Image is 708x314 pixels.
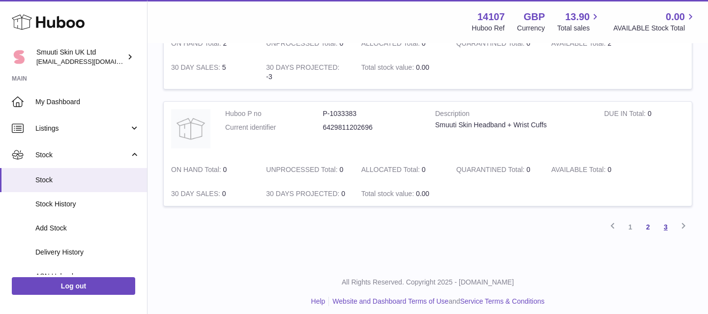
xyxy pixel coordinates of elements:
[544,31,639,56] td: 2
[35,224,140,233] span: Add Stock
[329,297,544,306] li: and
[613,10,696,33] a: 0.00 AVAILABLE Stock Total
[35,248,140,257] span: Delivery History
[354,31,449,56] td: 0
[456,39,527,50] strong: QUARANTINED Total
[155,278,700,287] p: All Rights Reserved. Copyright 2025 - [DOMAIN_NAME]
[171,166,223,176] strong: ON HAND Total
[171,109,210,148] img: product image
[613,24,696,33] span: AVAILABLE Stock Total
[35,272,140,281] span: ASN Uploads
[266,63,339,74] strong: 30 DAYS PROJECTED
[527,166,531,173] span: 0
[12,50,27,64] img: tomi@beautyko.fi
[164,182,259,206] td: 0
[354,158,449,182] td: 0
[323,109,421,118] dd: P-1033383
[657,218,675,236] a: 3
[557,24,601,33] span: Total sales
[12,277,135,295] a: Log out
[225,123,323,132] dt: Current identifier
[266,39,339,50] strong: UNPROCESSED Total
[604,110,648,120] strong: DUE IN Total
[472,24,505,33] div: Huboo Ref
[35,200,140,209] span: Stock History
[259,56,354,89] td: -3
[35,175,140,185] span: Stock
[517,24,545,33] div: Currency
[36,48,125,66] div: Smuuti Skin UK Ltd
[477,10,505,24] strong: 14107
[171,39,223,50] strong: ON HAND Total
[551,39,607,50] strong: AVAILABLE Total
[460,297,545,305] a: Service Terms & Conditions
[621,218,639,236] a: 1
[551,166,607,176] strong: AVAILABLE Total
[164,158,259,182] td: 0
[35,124,129,133] span: Listings
[323,123,421,132] dd: 6429811202696
[597,102,692,158] td: 0
[266,190,341,200] strong: 30 DAYS PROJECTED
[35,97,140,107] span: My Dashboard
[332,297,448,305] a: Website and Dashboard Terms of Use
[311,297,325,305] a: Help
[164,56,259,89] td: 5
[565,10,590,24] span: 13.90
[361,63,416,74] strong: Total stock value
[361,166,422,176] strong: ALLOCATED Total
[416,190,429,198] span: 0.00
[456,166,527,176] strong: QUARANTINED Total
[225,109,323,118] dt: Huboo P no
[544,158,639,182] td: 0
[266,166,339,176] strong: UNPROCESSED Total
[164,31,259,56] td: 2
[171,63,222,74] strong: 30 DAY SALES
[416,63,429,71] span: 0.00
[259,182,354,206] td: 0
[639,218,657,236] a: 2
[259,158,354,182] td: 0
[36,57,145,65] span: [EMAIL_ADDRESS][DOMAIN_NAME]
[557,10,601,33] a: 13.90 Total sales
[435,109,590,121] strong: Description
[527,39,531,47] span: 0
[259,31,354,56] td: 0
[171,190,222,200] strong: 30 DAY SALES
[361,39,422,50] strong: ALLOCATED Total
[35,150,129,160] span: Stock
[361,190,416,200] strong: Total stock value
[524,10,545,24] strong: GBP
[666,10,685,24] span: 0.00
[435,120,590,130] div: Smuuti Skin Headband + Wrist Cuffs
